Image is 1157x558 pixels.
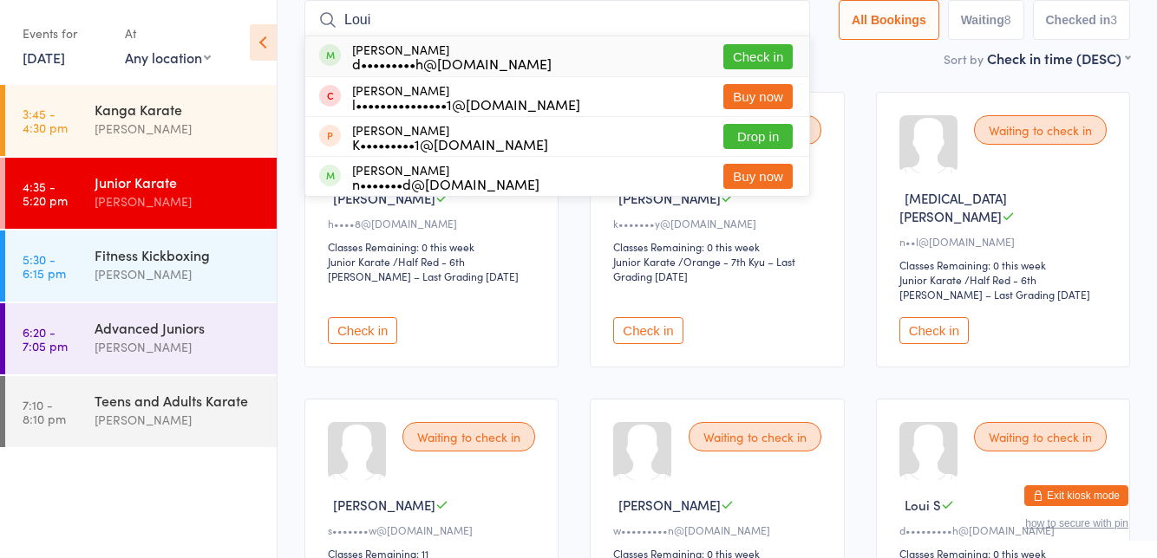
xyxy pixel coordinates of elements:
div: Waiting to check in [402,422,535,451]
span: [PERSON_NAME] [618,496,721,514]
div: [PERSON_NAME] [95,337,262,357]
div: [PERSON_NAME] [352,42,552,70]
div: n••l@[DOMAIN_NAME] [899,234,1112,249]
div: Any location [125,48,211,67]
div: Waiting to check in [689,422,821,451]
label: Sort by [944,50,984,68]
div: Classes Remaining: 0 this week [613,239,826,254]
span: / Orange - 7th Kyu – Last Grading [DATE] [613,254,795,283]
a: 5:30 -6:15 pmFitness Kickboxing[PERSON_NAME] [5,230,277,302]
button: Exit kiosk mode [1024,485,1128,506]
span: / Half Red - 6th [PERSON_NAME] – Last Grading [DATE] [328,254,519,283]
a: [DATE] [23,48,65,67]
time: 3:45 - 4:30 pm [23,107,68,134]
a: 3:45 -4:30 pmKanga Karate[PERSON_NAME] [5,85,277,156]
div: Junior Karate [899,272,962,287]
div: Waiting to check in [974,422,1107,451]
div: s•••••••w@[DOMAIN_NAME] [328,522,540,537]
div: Classes Remaining: 0 this week [328,239,540,254]
span: [PERSON_NAME] [618,189,721,207]
div: Teens and Adults Karate [95,391,262,410]
div: [PERSON_NAME] [352,83,580,111]
time: 6:20 - 7:05 pm [23,325,68,353]
span: [PERSON_NAME] [333,496,435,514]
a: 7:10 -8:10 pmTeens and Adults Karate[PERSON_NAME] [5,376,277,447]
div: Junior Karate [328,254,390,269]
div: h••••8@[DOMAIN_NAME] [328,216,540,230]
button: Check in [899,317,969,344]
button: Drop in [723,124,793,149]
div: k•••••••y@[DOMAIN_NAME] [613,216,826,230]
span: / Half Red - 6th [PERSON_NAME] – Last Grading [DATE] [899,272,1090,302]
time: 5:30 - 6:15 pm [23,252,66,280]
time: 4:35 - 5:20 pm [23,179,68,207]
a: 6:20 -7:05 pmAdvanced Juniors[PERSON_NAME] [5,303,277,374]
div: K•••••••••1@[DOMAIN_NAME] [352,137,548,151]
div: [PERSON_NAME] [95,264,262,284]
div: l•••••••••••••••1@[DOMAIN_NAME] [352,97,580,111]
time: 7:10 - 8:10 pm [23,398,66,425]
div: d•••••••••h@[DOMAIN_NAME] [899,522,1112,537]
a: 4:35 -5:20 pmJunior Karate[PERSON_NAME] [5,158,277,229]
div: n•••••••d@[DOMAIN_NAME] [352,177,539,191]
div: [PERSON_NAME] [352,123,548,151]
span: [MEDICAL_DATA][PERSON_NAME] [899,189,1007,225]
button: Buy now [723,164,793,189]
button: Buy now [723,84,793,109]
div: Junior Karate [613,254,676,269]
div: 8 [1004,13,1011,27]
span: Loui S [905,496,941,514]
div: [PERSON_NAME] [95,191,262,211]
div: Waiting to check in [974,115,1107,145]
button: how to secure with pin [1025,517,1128,529]
div: [PERSON_NAME] [95,119,262,139]
div: w•••••••••n@[DOMAIN_NAME] [613,522,826,537]
div: Events for [23,19,108,48]
div: At [125,19,211,48]
div: [PERSON_NAME] [352,163,539,191]
div: 3 [1110,13,1117,27]
div: Kanga Karate [95,100,262,119]
button: Check in [723,44,793,69]
div: Fitness Kickboxing [95,245,262,264]
button: Check in [613,317,683,344]
div: Advanced Juniors [95,318,262,337]
button: Check in [328,317,397,344]
div: [PERSON_NAME] [95,410,262,430]
div: d•••••••••h@[DOMAIN_NAME] [352,56,552,70]
div: Check in time (DESC) [987,49,1130,68]
div: Junior Karate [95,172,262,191]
div: Classes Remaining: 0 this week [899,257,1112,272]
span: [PERSON_NAME] [333,189,435,207]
